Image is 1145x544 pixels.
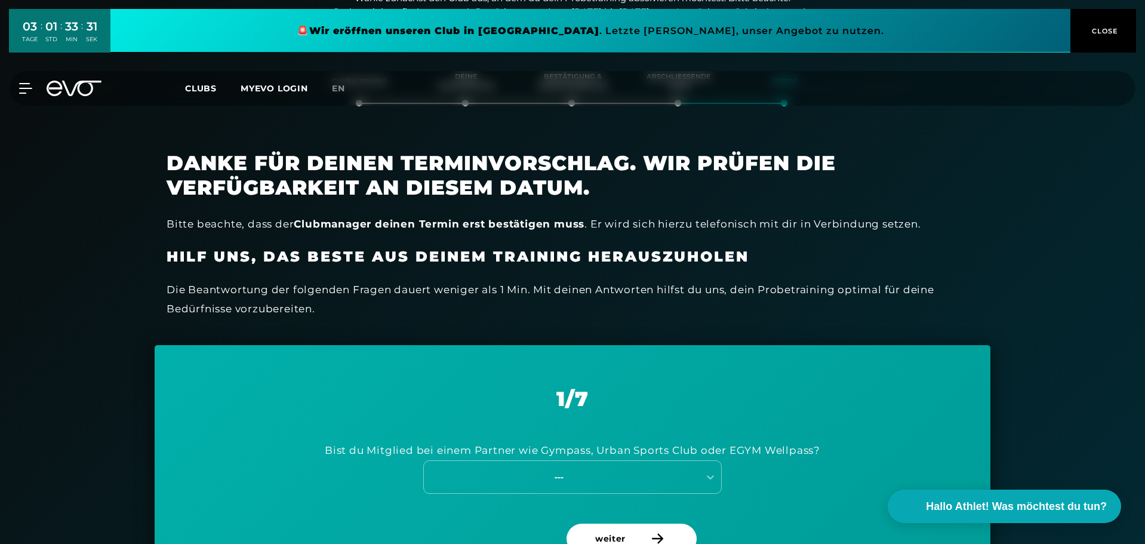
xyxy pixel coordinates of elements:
div: Bist du Mitglied bei einem Partner wie Gympass, Urban Sports Club oder EGYM Wellpass? [325,441,820,460]
div: Bitte beachte, dass der . Er wird sich hierzu telefonisch mit dir in Verbindung setzen. [167,214,978,233]
span: Hallo Athlet! Was möchtest du tun? [926,499,1107,515]
div: 03 [22,18,38,35]
div: STD [45,35,57,44]
button: Hallo Athlet! Was möchtest du tun? [888,490,1121,523]
div: : [41,19,42,51]
div: 01 [45,18,57,35]
div: 31 [86,18,97,35]
button: CLOSE [1070,9,1136,53]
div: : [81,19,83,51]
div: 33 [65,18,78,35]
span: Clubs [185,83,217,94]
div: TAGE [22,35,38,44]
span: CLOSE [1089,26,1118,36]
a: Clubs [185,82,241,94]
span: en [332,83,345,94]
h2: Danke für deinen Terminvorschlag. Wir prüfen die Verfügbarkeit an diesem Datum. [167,151,978,200]
h3: Hilf uns, das beste aus deinem Training herauszuholen [167,248,978,266]
div: MIN [65,35,78,44]
div: SEK [86,35,97,44]
a: en [332,82,359,96]
a: MYEVO LOGIN [241,83,308,94]
div: --- [425,470,693,484]
div: : [60,19,62,51]
span: 1 / 7 [556,386,589,411]
div: Die Beantwortung der folgenden Fragen dauert weniger als 1 Min. Mit deinen Antworten hilfst du un... [167,280,978,319]
strong: Clubmanager deinen Termin erst bestätigen muss [294,218,584,230]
